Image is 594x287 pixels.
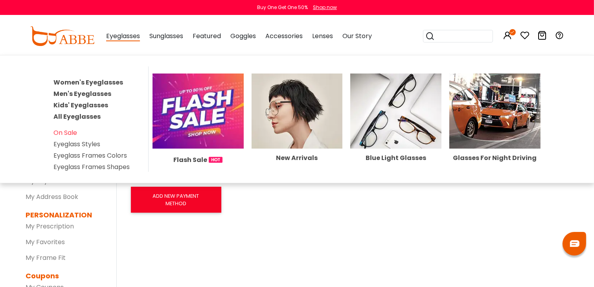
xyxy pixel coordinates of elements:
div: Shop now [313,4,337,11]
a: Eyeglass Styles [53,140,100,149]
span: Featured [193,31,221,40]
span: Accessories [265,31,303,40]
a: My Favorites [26,237,65,247]
span: Our Story [342,31,372,40]
a: Men's Eyeglasses [53,89,111,98]
span: Goggles [230,31,256,40]
a: Kids' Eyeglasses [53,101,108,110]
a: All Eyeglasses [53,112,101,121]
a: Eyeglass Frames Colors [53,151,127,160]
a: Women's Eyeglasses [53,78,123,87]
img: 1724998894317IetNH.gif [209,157,223,163]
a: New Arrivals [252,106,343,161]
a: My Prescription [26,222,74,231]
a: My Address Book [26,192,79,201]
a: Eyeglass Frames Shapes [53,162,130,171]
a: Blue Light Glasses [350,106,441,161]
div: New Arrivals [252,155,343,161]
span: Sunglasses [149,31,183,40]
img: chat [570,240,579,247]
dt: Coupons [26,270,105,281]
div: Glasses For Night Driving [449,155,541,161]
a: My Frame Fit [26,253,66,262]
span: Flash Sale [173,155,207,165]
span: Lenses [312,31,333,40]
img: Blue Light Glasses [350,74,441,149]
a: Shop now [309,4,337,11]
a: Glasses For Night Driving [449,106,541,161]
span: Eyeglasses [106,31,140,41]
dt: PERSONALIZATION [26,210,105,220]
img: abbeglasses.com [30,26,94,46]
a: ADD NEW PAYMENT METHOD [131,187,221,213]
div: Blue Light Glasses [350,155,441,161]
a: Flash Sale [153,106,244,165]
div: Buy One Get One 50% [257,4,308,11]
img: Glasses For Night Driving [449,74,541,149]
a: On Sale [53,128,77,137]
img: Flash Sale [153,74,244,149]
img: New Arrivals [252,74,343,149]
